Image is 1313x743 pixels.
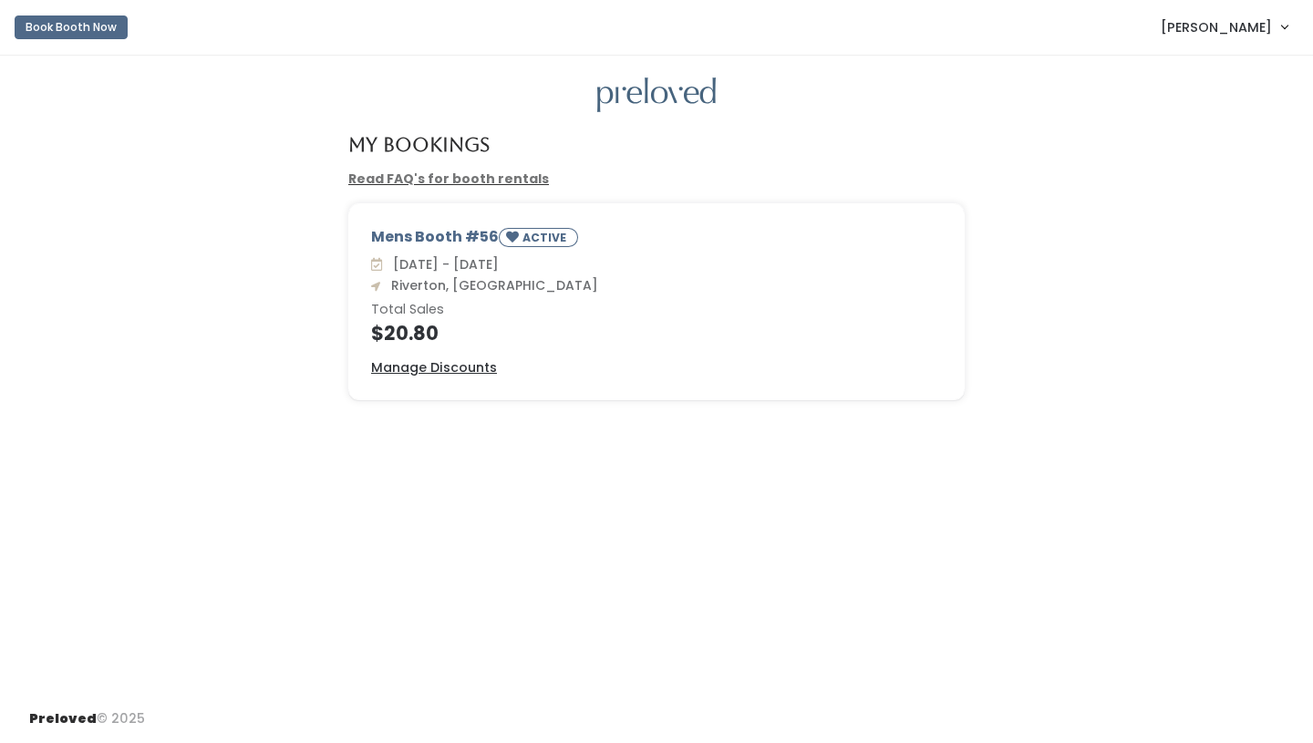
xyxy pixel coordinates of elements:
h4: My Bookings [348,134,490,155]
span: Riverton, [GEOGRAPHIC_DATA] [384,276,598,294]
a: Read FAQ's for booth rentals [348,170,549,188]
a: [PERSON_NAME] [1142,7,1306,46]
span: [DATE] - [DATE] [386,255,499,273]
u: Manage Discounts [371,358,497,377]
h6: Total Sales [371,303,942,317]
a: Book Booth Now [15,7,128,47]
a: Manage Discounts [371,358,497,377]
span: Preloved [29,709,97,728]
small: ACTIVE [522,230,570,245]
span: [PERSON_NAME] [1161,17,1272,37]
button: Book Booth Now [15,15,128,39]
h4: $20.80 [371,323,942,344]
img: preloved logo [597,77,716,113]
div: Mens Booth #56 [371,226,942,254]
div: © 2025 [29,695,145,728]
